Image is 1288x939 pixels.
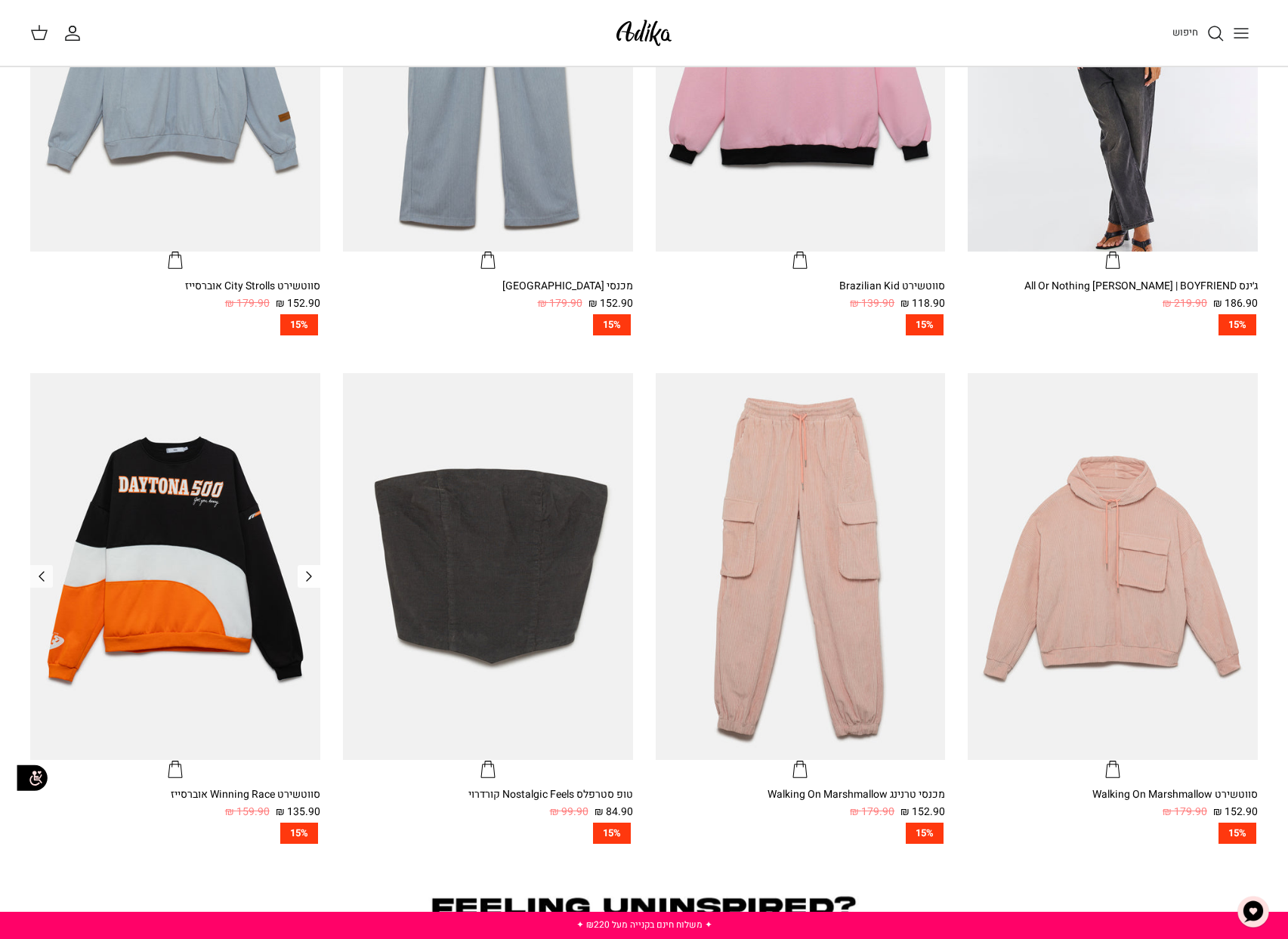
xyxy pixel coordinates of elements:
a: 15% [968,314,1258,336]
span: 99.90 ₪ [550,804,588,820]
span: 15% [593,823,631,845]
div: ג׳ינס All Or Nothing [PERSON_NAME] | BOYFRIEND [968,278,1258,295]
span: 179.90 ₪ [225,295,270,312]
span: 15% [280,314,318,336]
img: accessibility_icon02.svg [11,758,53,799]
div: סווטשירט Walking On Marshmallow [968,786,1258,803]
a: 15% [30,823,320,845]
a: 15% [30,314,320,336]
span: 179.90 ₪ [538,295,582,312]
button: צ'אט [1231,889,1276,934]
span: 15% [906,314,944,336]
a: 15% [343,823,633,845]
span: 15% [593,314,631,336]
a: סווטשירט Walking On Marshmallow [968,373,1258,779]
div: מכנסי טרנינג Walking On Marshmallow [656,786,946,803]
a: סווטשירט Winning Race אוברסייז 135.90 ₪ 159.90 ₪ [30,786,320,820]
img: Adika IL [612,15,676,51]
span: חיפוש [1172,25,1198,39]
a: טופ סטרפלס Nostalgic Feels קורדרוי [343,373,633,779]
a: Previous [30,565,53,588]
span: 15% [1219,823,1256,845]
a: טופ סטרפלס Nostalgic Feels קורדרוי 84.90 ₪ 99.90 ₪ [343,786,633,820]
span: 139.90 ₪ [850,295,894,312]
div: סווטשירט City Strolls אוברסייז [30,278,320,295]
a: Previous [298,565,320,588]
span: 152.90 ₪ [900,804,945,820]
span: 15% [1219,314,1256,336]
a: סווטשירט Winning Race אוברסייז [30,373,320,779]
div: סווטשירט Winning Race אוברסייז [30,786,320,803]
span: 118.90 ₪ [900,295,945,312]
a: 15% [656,314,946,336]
span: 219.90 ₪ [1163,295,1207,312]
a: סווטשירט Walking On Marshmallow 152.90 ₪ 179.90 ₪ [968,786,1258,820]
a: ✦ משלוח חינם בקנייה מעל ₪220 ✦ [576,918,712,931]
a: מכנסי [GEOGRAPHIC_DATA] 152.90 ₪ 179.90 ₪ [343,278,633,312]
a: 15% [968,823,1258,845]
div: מכנסי [GEOGRAPHIC_DATA] [343,278,633,295]
span: 152.90 ₪ [1213,804,1258,820]
span: 15% [280,823,318,845]
span: 15% [906,823,944,845]
a: מכנסי טרנינג Walking On Marshmallow [656,373,946,779]
span: 186.90 ₪ [1213,295,1258,312]
span: 179.90 ₪ [850,804,894,820]
a: 15% [343,314,633,336]
a: 15% [656,823,946,845]
span: 84.90 ₪ [595,804,633,820]
a: סווטשירט Brazilian Kid 118.90 ₪ 139.90 ₪ [656,278,946,312]
a: מכנסי טרנינג Walking On Marshmallow 152.90 ₪ 179.90 ₪ [656,786,946,820]
a: סווטשירט City Strolls אוברסייז 152.90 ₪ 179.90 ₪ [30,278,320,312]
span: 135.90 ₪ [276,804,320,820]
a: חיפוש [1172,24,1225,42]
span: 159.90 ₪ [225,804,270,820]
a: ג׳ינס All Or Nothing [PERSON_NAME] | BOYFRIEND 186.90 ₪ 219.90 ₪ [968,278,1258,312]
button: Toggle menu [1225,17,1258,50]
div: טופ סטרפלס Nostalgic Feels קורדרוי [343,786,633,803]
span: 152.90 ₪ [276,295,320,312]
span: 152.90 ₪ [588,295,633,312]
div: סווטשירט Brazilian Kid [656,278,946,295]
span: 179.90 ₪ [1163,804,1207,820]
a: החשבון שלי [63,24,88,42]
